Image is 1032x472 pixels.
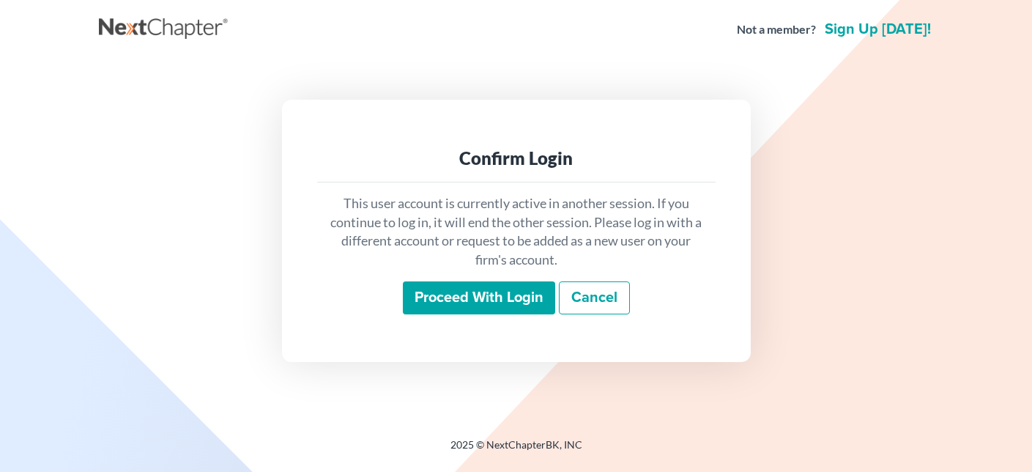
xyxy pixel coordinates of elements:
div: Confirm Login [329,147,704,170]
div: 2025 © NextChapterBK, INC [99,438,934,464]
p: This user account is currently active in another session. If you continue to log in, it will end ... [329,194,704,270]
strong: Not a member? [737,21,816,38]
a: Cancel [559,281,630,315]
a: Sign up [DATE]! [822,22,934,37]
input: Proceed with login [403,281,555,315]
